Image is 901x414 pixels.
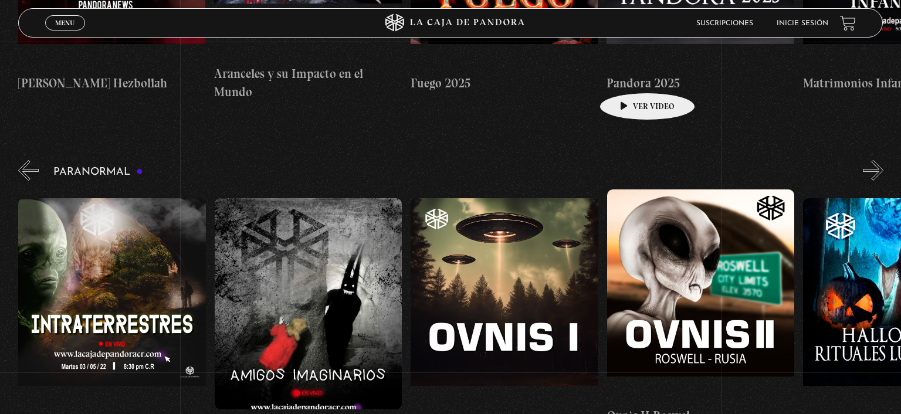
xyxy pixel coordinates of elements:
button: Next [863,160,883,181]
span: Cerrar [52,29,79,38]
a: Inicie sesión [777,20,828,27]
h4: Aranceles y su Impacto en el Mundo [214,65,401,101]
h4: Fuego 2025 [411,74,598,93]
h4: [PERSON_NAME] Hezbollah [18,74,205,93]
button: Previous [18,160,39,181]
span: Menu [55,19,74,26]
h3: Paranormal [53,167,143,178]
a: View your shopping cart [840,15,856,31]
a: Suscripciones [696,20,753,27]
h4: Pandora 2025 [607,74,794,93]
